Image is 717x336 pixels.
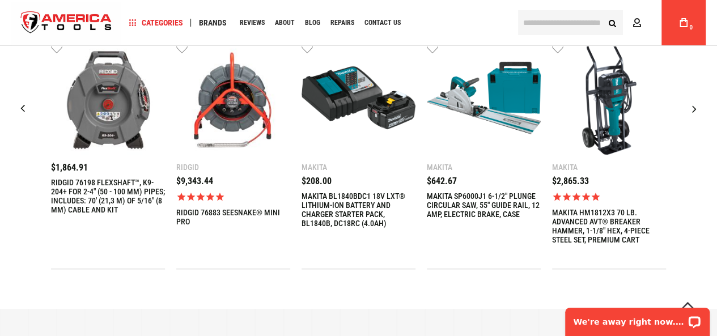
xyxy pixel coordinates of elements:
div: Ridgid [176,163,290,171]
a: Blog [300,15,325,31]
a: Brands [194,15,232,31]
img: America Tools [11,2,121,44]
span: Blog [305,19,320,26]
img: RIDGID 76883 SEESNAKE® MINI PRO [176,41,290,155]
div: Next slide [680,95,708,123]
span: Reviews [240,19,265,26]
a: RIDGID 76198 FLEXSHAFT™, K9-204+ FOR 2-4 [51,41,165,158]
div: Makita [552,163,666,171]
a: RIDGID 76883 SEESNAKE® MINI PRO [176,41,290,158]
a: MAKITA BL1840BDC1 18V LXT® LITHIUM-ION BATTERY AND CHARGER STARTER PACK, BL1840B, DC18RC (4.0AH) [302,192,415,228]
span: 0 [689,24,693,31]
a: store logo [11,2,121,44]
a: About [270,15,300,31]
a: MAKITA SP6000J1 6-1/2" PLUNGE CIRCULAR SAW, 55" GUIDE RAIL, 12 AMP, ELECTRIC BRAKE, CASE [427,192,541,219]
button: Search [601,12,623,33]
span: About [275,19,295,26]
span: $208.00 [302,176,332,186]
span: $2,865.33 [552,176,589,186]
a: Repairs [325,15,359,31]
a: MAKITA HM1812X3 70 LB. ADVANCED AVT® BREAKER HAMMER, 1-1/8" HEX, 4-PIECE STEEL SET, PREMIUM CART [552,208,666,244]
img: MAKITA HM1812X3 70 LB. ADVANCED AVT® BREAKER HAMMER, 1-1/8" HEX, 4-PIECE STEEL SET, PREMIUM CART [552,41,666,155]
span: Repairs [330,19,354,26]
a: Reviews [235,15,270,31]
span: $9,343.44 [176,176,213,186]
img: RIDGID 76198 FLEXSHAFT™, K9-204+ FOR 2-4 [51,41,165,155]
span: Rated 5.0 out of 5 stars 1 reviews [552,192,666,202]
img: MAKITA BL1840BDC1 18V LXT® LITHIUM-ION BATTERY AND CHARGER STARTER PACK, BL1840B, DC18RC (4.0AH) [302,41,415,155]
div: 6 / 9 [552,41,666,269]
span: Categories [129,19,183,27]
a: Contact Us [359,15,406,31]
div: Previous slide [9,95,37,123]
div: 3 / 9 [176,41,290,269]
span: Brands [199,19,227,27]
div: Makita [427,163,541,171]
a: RIDGID 76883 SEESNAKE® MINI PRO [176,208,290,226]
a: MAKITA SP6000J1 6-1/2" PLUNGE CIRCULAR SAW, 55" GUIDE RAIL, 12 AMP, ELECTRIC BRAKE, CASE [427,41,541,158]
a: MAKITA HM1812X3 70 LB. ADVANCED AVT® BREAKER HAMMER, 1-1/8" HEX, 4-PIECE STEEL SET, PREMIUM CART [552,41,666,158]
div: 5 / 9 [427,41,541,269]
a: Categories [124,15,188,31]
span: $642.67 [427,176,457,186]
div: 2 / 9 [51,41,165,269]
span: Contact Us [364,19,401,26]
a: RIDGID 76198 FLEXSHAFT™, K9-204+ FOR 2-4" (50 - 100 MM) PIPES; INCLUDES: 70' (21,3 M) OF 5/16" (8... [51,178,165,214]
iframe: LiveChat chat widget [558,300,717,336]
img: MAKITA SP6000J1 6-1/2" PLUNGE CIRCULAR SAW, 55" GUIDE RAIL, 12 AMP, ELECTRIC BRAKE, CASE [427,41,541,155]
div: 4 / 9 [302,41,415,269]
div: Makita [302,163,415,171]
span: $1,864.91 [51,162,88,173]
a: MAKITA BL1840BDC1 18V LXT® LITHIUM-ION BATTERY AND CHARGER STARTER PACK, BL1840B, DC18RC (4.0AH) [302,41,415,158]
span: Rated 5.0 out of 5 stars 1 reviews [176,192,290,202]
